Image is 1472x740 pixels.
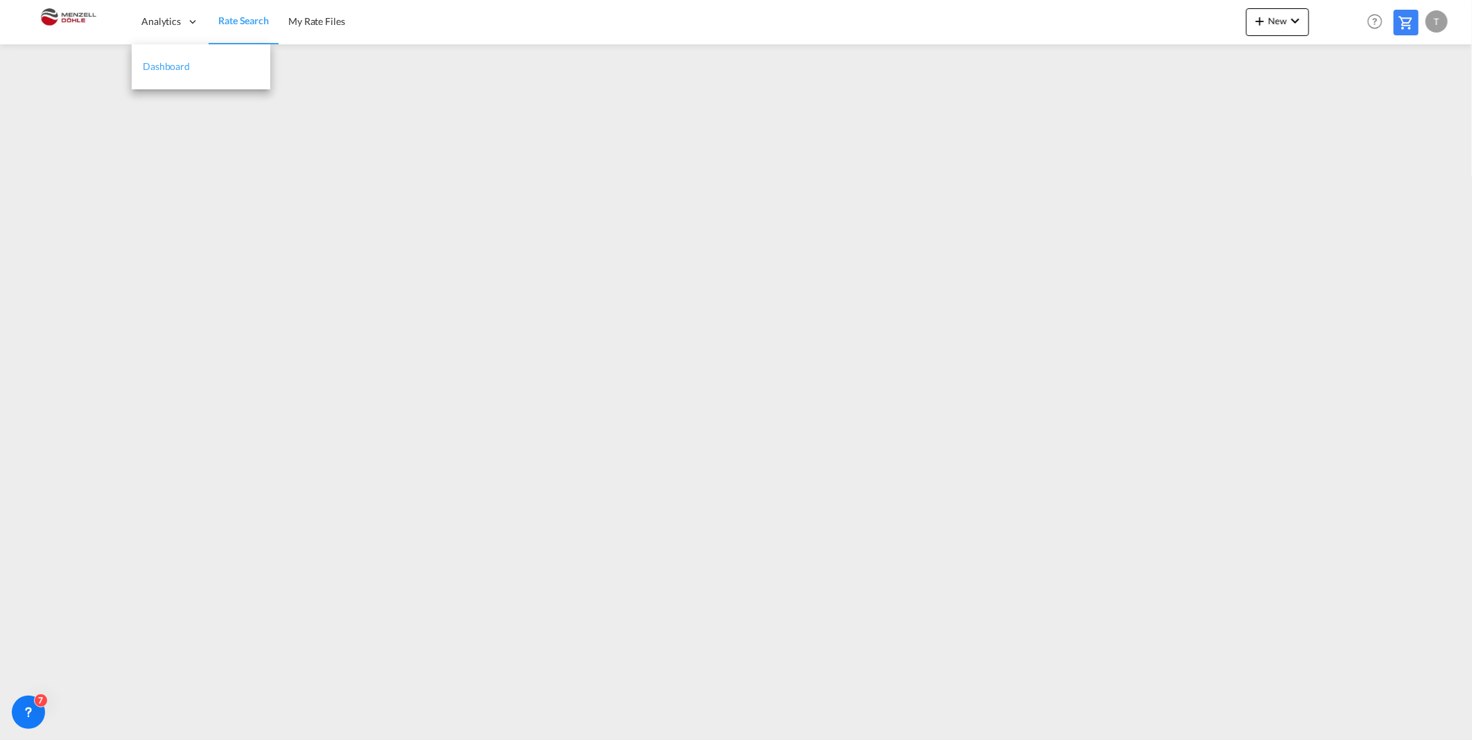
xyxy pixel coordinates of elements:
span: Dashboard [143,60,190,72]
div: T [1426,10,1448,33]
md-icon: icon-plus 400-fg [1252,12,1268,29]
span: My Rate Files [288,15,345,27]
md-icon: icon-chevron-down [1287,12,1304,29]
span: Analytics [141,15,181,28]
img: 5c2b1670644e11efba44c1e626d722bd.JPG [21,6,114,37]
span: Rate Search [218,15,269,26]
span: New [1252,15,1304,26]
span: Help [1363,10,1387,33]
button: icon-plus 400-fgNewicon-chevron-down [1246,8,1309,36]
a: Dashboard [132,44,270,89]
div: Help [1363,10,1394,35]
